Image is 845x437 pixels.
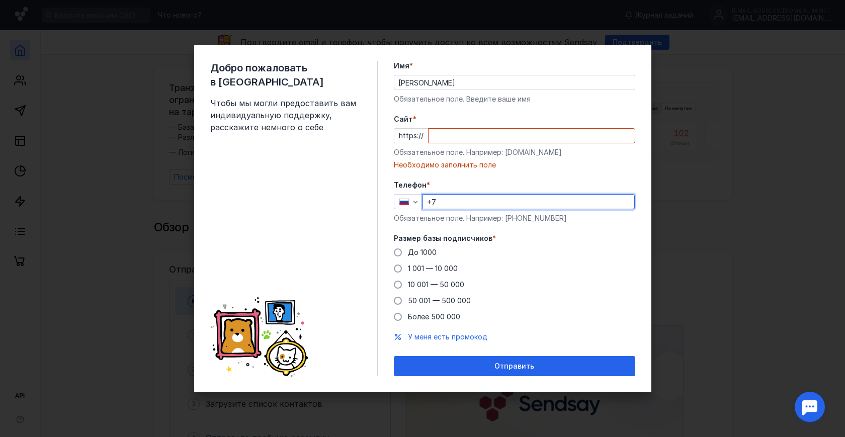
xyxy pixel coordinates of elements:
div: Необходимо заполнить поле [394,160,635,170]
div: Обязательное поле. Введите ваше имя [394,94,635,104]
span: 10 001 — 50 000 [408,280,464,289]
span: Более 500 000 [408,312,460,321]
span: Чтобы мы могли предоставить вам индивидуальную поддержку, расскажите немного о себе [210,97,361,133]
span: У меня есть промокод [408,332,487,341]
span: Добро пожаловать в [GEOGRAPHIC_DATA] [210,61,361,89]
span: Отправить [494,362,534,371]
div: Обязательное поле. Например: [DOMAIN_NAME] [394,147,635,157]
div: Обязательное поле. Например: [PHONE_NUMBER] [394,213,635,223]
button: Отправить [394,356,635,376]
button: У меня есть промокод [408,332,487,342]
span: Cайт [394,114,413,124]
span: До 1000 [408,248,437,256]
span: Имя [394,61,409,71]
span: Размер базы подписчиков [394,233,492,243]
span: Телефон [394,180,427,190]
span: 50 001 — 500 000 [408,296,471,305]
span: 1 001 — 10 000 [408,264,458,273]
